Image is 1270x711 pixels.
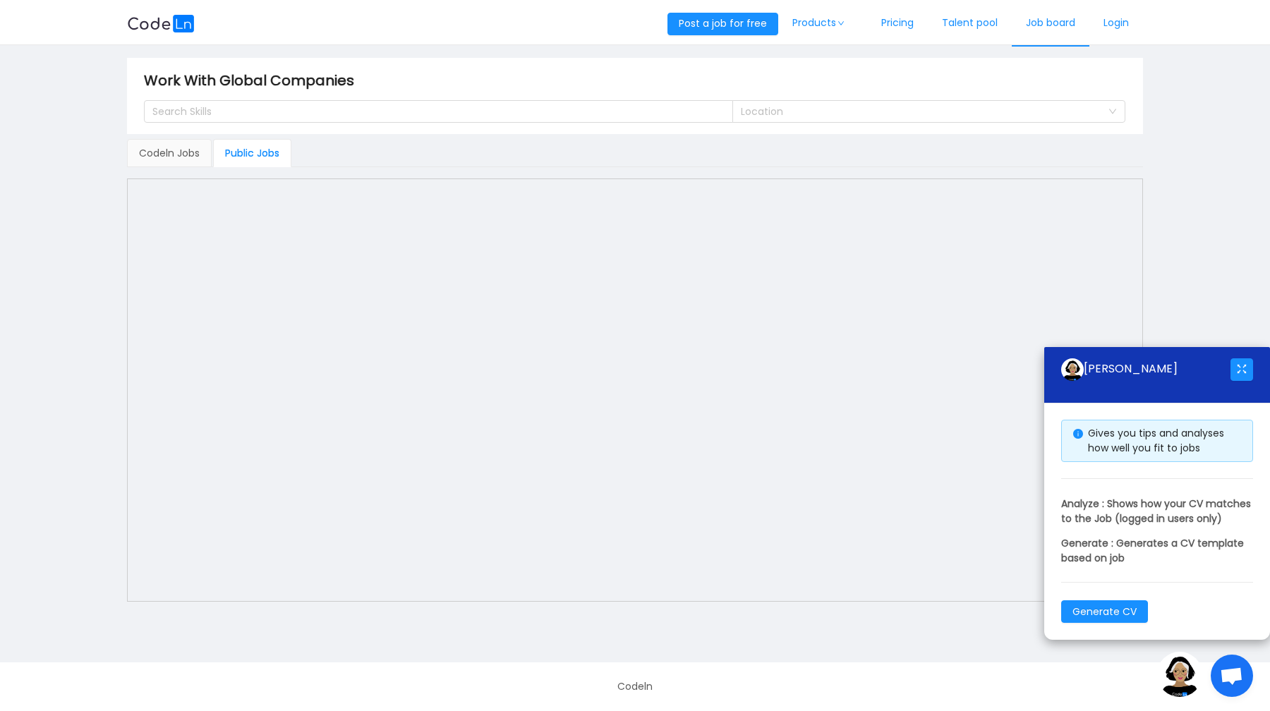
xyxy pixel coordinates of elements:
[741,104,1101,119] div: Location
[667,16,778,30] a: Post a job for free
[127,139,212,167] div: Codeln Jobs
[1230,358,1253,381] button: icon: fullscreen
[152,104,712,119] div: Search Skills
[1073,429,1083,439] i: icon: info-circle
[144,69,363,92] span: Work With Global Companies
[1061,358,1230,381] div: [PERSON_NAME]
[837,20,845,27] i: icon: down
[1211,655,1253,697] div: Open chat
[1108,107,1117,117] i: icon: down
[1061,497,1253,526] p: Analyze : Shows how your CV matches to the Job (logged in users only)
[1061,358,1084,381] img: ground.ddcf5dcf.png
[667,13,778,35] button: Post a job for free
[1088,426,1224,455] span: Gives you tips and analyses how well you fit to jobs
[1061,536,1253,566] p: Generate : Generates a CV template based on job
[127,15,195,32] img: logobg.f302741d.svg
[1061,600,1148,623] button: Generate CV
[1157,652,1202,697] img: ground.ddcf5dcf.png
[213,139,291,167] div: Public Jobs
